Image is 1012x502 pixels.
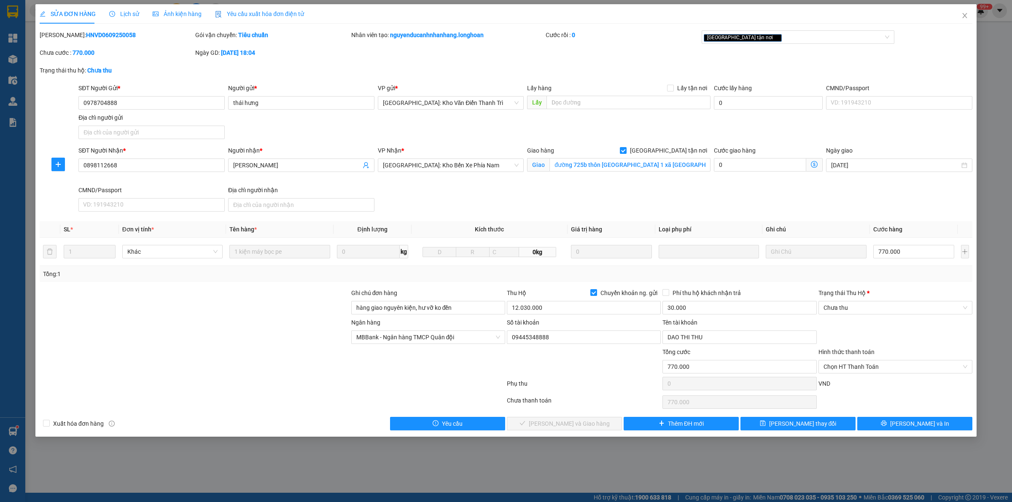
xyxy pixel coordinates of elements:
input: D [423,247,456,257]
span: [GEOGRAPHIC_DATA] tận nơi [627,146,711,155]
span: dollar-circle [811,161,818,168]
div: Người nhận [228,146,374,155]
input: Ghi Chú [766,245,866,258]
label: Hình thức thanh toán [818,349,875,355]
div: Địa chỉ người nhận [228,185,374,195]
div: CMND/Passport [78,185,225,195]
span: close [774,35,778,40]
div: Trạng thái Thu Hộ [818,288,972,298]
span: Nha Trang: Kho Bến Xe Phía Nam [383,159,519,172]
span: 0kg [519,247,556,257]
span: save [760,420,766,427]
b: 0 [572,32,575,38]
span: Chọn HT Thanh Toán [824,360,967,373]
input: Địa chỉ của người nhận [228,198,374,212]
span: [PERSON_NAME] và In [890,419,949,428]
span: Ngày in phiếu: 13:38 ngày [53,17,170,26]
div: Địa chỉ người gửi [78,113,225,122]
th: Loại phụ phí [655,221,762,238]
span: VP Nhận [378,147,401,154]
div: Ngày GD: [195,48,349,57]
span: MBBank - Ngân hàng TMCP Quân đội [356,331,500,344]
span: kg [400,245,408,258]
input: Số tài khoản [507,330,661,344]
th: Ghi chú [762,221,869,238]
div: Người gửi [228,83,374,93]
span: user-add [363,162,369,169]
span: [PERSON_NAME] thay đổi [769,419,837,428]
span: Ảnh kiện hàng [153,11,202,17]
b: [DATE] 18:04 [221,49,255,56]
div: Nhân viên tạo: [351,30,544,40]
span: SỬA ĐƠN HÀNG [40,11,96,17]
b: Tiêu chuẩn [238,32,268,38]
input: Ngày giao [831,161,960,170]
label: Cước lấy hàng [714,85,752,91]
span: Lấy tận nơi [674,83,711,93]
input: C [489,247,519,257]
label: Ngày giao [826,147,853,154]
button: plus [51,158,65,171]
div: Chưa thanh toán [506,396,662,411]
strong: CSKH: [23,29,45,36]
div: Gói vận chuyển: [195,30,349,40]
div: Cước rồi : [546,30,700,40]
button: check[PERSON_NAME] và Giao hàng [507,417,622,430]
span: Lấy [527,96,546,109]
input: R [456,247,490,257]
div: Tổng: 1 [43,269,390,279]
span: Khác [127,245,218,258]
span: Chuyển khoản ng. gửi [597,288,661,298]
b: nguyenducanhnhanhang.longhoan [390,32,484,38]
div: VP gửi [378,83,524,93]
span: VND [818,380,830,387]
span: Chưa thu [824,301,967,314]
span: exclamation-circle [433,420,439,427]
span: close [961,12,968,19]
span: plus [659,420,665,427]
strong: PHIẾU DÁN LÊN HÀNG [56,4,167,15]
span: plus [52,161,65,168]
span: Giá trị hàng [571,226,602,233]
span: Hà Nội: Kho Văn Điển Thanh Trì [383,97,519,109]
span: Đơn vị tính [122,226,154,233]
span: printer [881,420,887,427]
input: Tên tài khoản [662,330,816,344]
div: SĐT Người Nhận [78,146,225,155]
button: plus [961,245,969,258]
div: CMND/Passport [826,83,972,93]
input: Ghi chú đơn hàng [351,301,505,314]
span: Mã đơn: HNVD0309250010 [3,51,130,62]
input: Cước lấy hàng [714,96,823,110]
input: Cước giao hàng [714,158,806,172]
span: Thêm ĐH mới [668,419,704,428]
b: 770.000 [73,49,94,56]
span: Giao [527,158,549,172]
label: Ngân hàng [351,319,380,326]
div: Phụ thu [506,379,662,394]
span: Định lượng [358,226,388,233]
span: Yêu cầu [442,419,463,428]
span: Yêu cầu xuất hóa đơn điện tử [215,11,304,17]
span: Giao hàng [527,147,554,154]
span: Lấy hàng [527,85,552,91]
label: Ghi chú đơn hàng [351,290,398,296]
div: Trạng thái thu hộ: [40,66,233,75]
input: 0 [571,245,652,258]
button: delete [43,245,57,258]
span: [GEOGRAPHIC_DATA] tận nơi [704,34,782,42]
label: Tên tài khoản [662,319,697,326]
img: icon [215,11,222,18]
input: VD: Bàn, Ghế [229,245,330,258]
span: Lịch sử [109,11,139,17]
input: Giao tận nơi [549,158,711,172]
span: SL [64,226,70,233]
label: Cước giao hàng [714,147,756,154]
span: Kích thước [475,226,504,233]
span: Tên hàng [229,226,257,233]
button: exclamation-circleYêu cầu [390,417,505,430]
span: info-circle [109,421,115,427]
span: edit [40,11,46,17]
button: Close [953,4,977,28]
span: Thu Hộ [507,290,526,296]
